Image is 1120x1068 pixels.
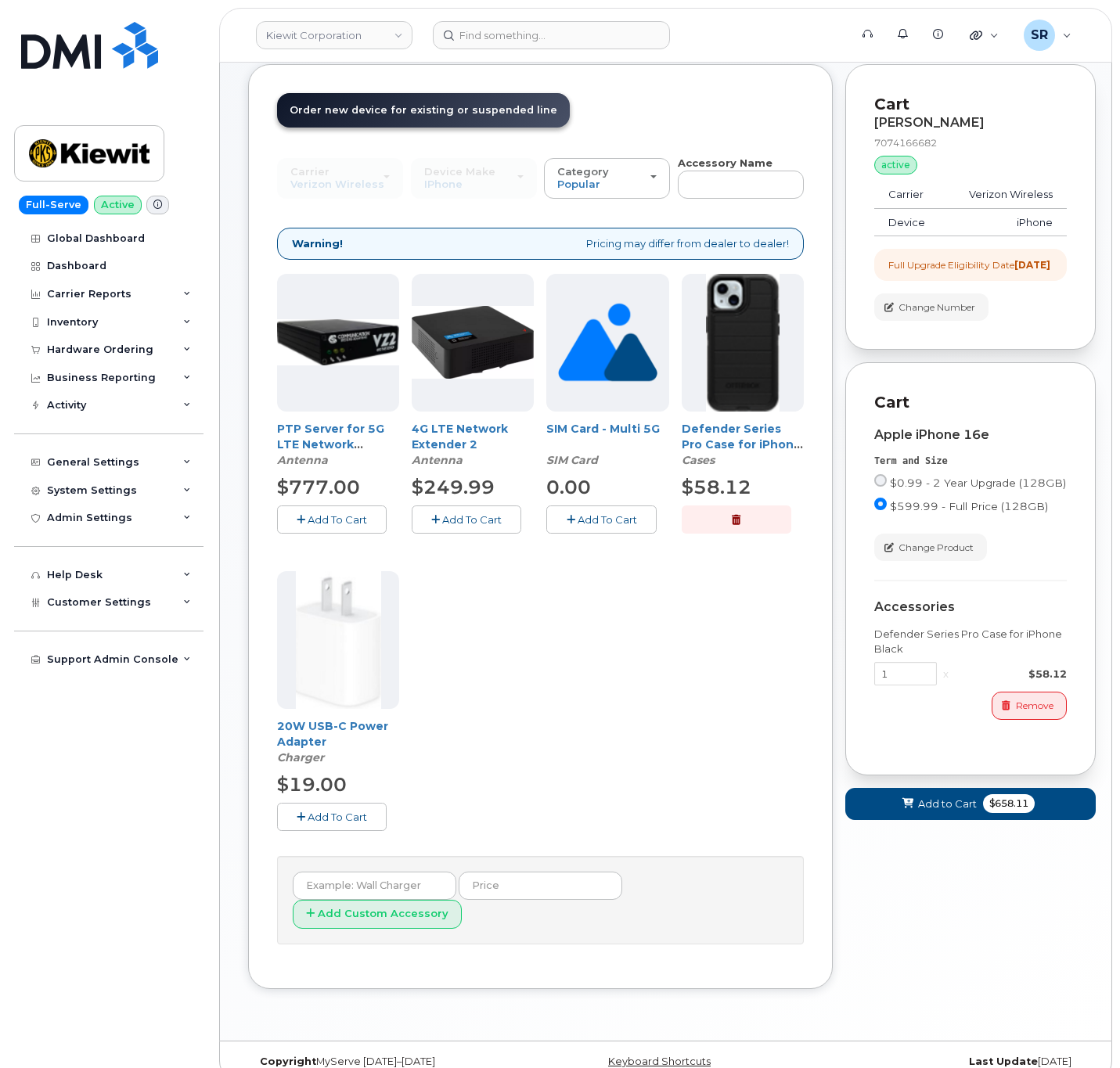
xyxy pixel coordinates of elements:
[706,274,780,412] img: defenderiphone14.png
[682,421,804,468] div: Defender Series Pro Case for iPhone Black
[874,93,1067,116] p: Cart
[888,258,1050,271] div: Full Upgrade Eligibility Date
[937,667,955,681] div: x
[442,513,502,526] span: Add To Cart
[890,476,1066,489] span: $0.99 - 2 Year Upgrade (128GB)
[277,718,399,765] div: 20W USB-C Power Adapter
[558,274,657,412] img: no_image_found-2caef05468ed5679b831cfe6fc140e25e0c280774317ffc20a367ab7fd17291e.png
[412,421,534,468] div: 4G LTE Network Extender 2
[1031,26,1048,45] span: SR
[845,788,1096,820] button: Add to Cart $658.11
[959,20,1010,51] div: Quicklinks
[890,500,1048,512] span: $599.99 - Full Price (128GB)
[293,900,462,929] button: Add Custom Accessory
[277,719,388,749] a: 20W USB-C Power Adapter
[546,422,660,436] a: SIM Card - Multi 5G
[874,498,887,510] input: $599.99 - Full Price (128GB)
[874,293,989,321] button: Change Number
[945,181,1067,209] td: Verizon Wireless
[308,811,367,823] span: Add To Cart
[277,453,328,467] em: Antenna
[1052,1000,1108,1056] iframe: Messenger Launcher
[874,181,945,209] td: Carrier
[277,421,399,468] div: PTP Server for 5G LTE Network Extender 4/4G LTE Network Extender 3
[459,872,622,900] input: Price
[546,476,591,498] span: 0.00
[608,1055,711,1067] a: Keyboard Shortcuts
[899,541,974,555] span: Change Product
[874,428,1067,442] div: Apple iPhone 16e
[874,156,917,174] div: active
[874,116,1067,130] div: [PERSON_NAME]
[292,236,343,251] strong: Warning!
[874,391,1067,414] p: Cart
[433,21,670,49] input: Find something...
[260,1055,316,1067] strong: Copyright
[678,156,772,169] strong: Accessory Name
[874,209,945,237] td: Device
[293,872,456,900] input: Example: Wall Charger
[290,104,557,116] span: Order new device for existing or suspended line
[682,422,803,467] a: Defender Series Pro Case for iPhone Black
[983,794,1035,813] span: $658.11
[277,773,347,796] span: $19.00
[546,453,598,467] em: SIM Card
[682,476,751,498] span: $58.12
[412,453,463,467] em: Antenna
[874,136,1067,149] div: 7074166682
[277,228,804,260] div: Pricing may differ from dealer to dealer!
[412,476,495,498] span: $249.99
[546,505,656,533] button: Add To Cart
[277,505,387,533] button: Add To Cart
[412,422,508,451] a: 4G LTE Network Extender 2
[544,158,670,199] button: Category Popular
[1013,20,1082,51] div: Sebastian Reissig
[874,474,887,487] input: $0.99 - 2 Year Upgrade (128GB)
[277,422,398,483] a: PTP Server for 5G LTE Network Extender 4/4G LTE Network Extender 3
[256,21,412,49] a: Kiewit Corporation
[1014,259,1050,271] strong: [DATE]
[945,209,1067,237] td: iPhone
[277,476,360,498] span: $777.00
[874,600,1067,614] div: Accessories
[682,453,715,467] em: Cases
[277,319,399,366] img: Casa_Sysem.png
[296,571,381,709] img: apple20w.jpg
[277,750,324,764] em: Charger
[578,513,637,526] span: Add To Cart
[412,505,521,533] button: Add To Cart
[1016,699,1053,713] span: Remove
[546,421,668,468] div: SIM Card - Multi 5G
[918,797,977,811] span: Add to Cart
[874,627,1067,656] div: Defender Series Pro Case for iPhone Black
[557,165,609,178] span: Category
[805,1055,1083,1068] div: [DATE]
[992,692,1067,719] button: Remove
[899,300,975,315] span: Change Number
[969,1055,1038,1067] strong: Last Update
[874,455,1067,468] div: Term and Size
[557,178,600,190] span: Popular
[955,667,1067,681] div: $58.12
[277,803,387,830] button: Add To Cart
[248,1055,527,1068] div: MyServe [DATE]–[DATE]
[874,534,987,561] button: Change Product
[412,306,534,378] img: 4glte_extender.png
[308,513,367,526] span: Add To Cart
